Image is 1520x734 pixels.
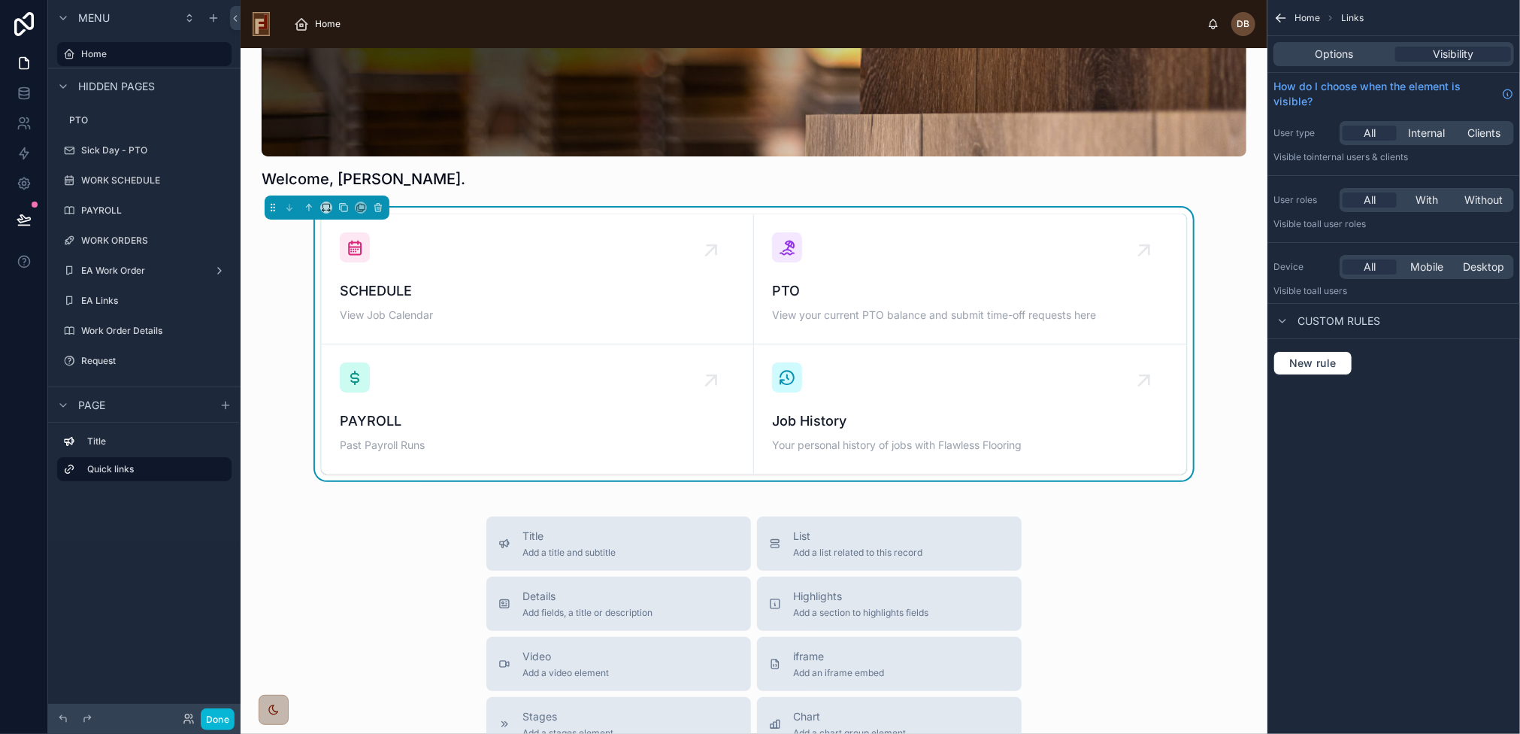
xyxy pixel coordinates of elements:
span: View Job Calendar [340,308,735,323]
label: WORK SCHEDULE [81,174,229,187]
label: Work Order Details [81,325,229,337]
span: Without [1465,193,1503,208]
span: PAYROLL [340,411,735,432]
button: Done [201,708,235,730]
span: Mobile [1410,259,1443,274]
label: Request [81,355,229,367]
span: All [1364,126,1376,141]
a: SCHEDULEView Job Calendar [322,214,754,344]
button: HighlightsAdd a section to highlights fields [757,577,1022,631]
a: PTO [57,108,232,132]
span: Home [315,18,341,30]
span: Job History [772,411,1168,432]
span: Custom rules [1297,314,1380,329]
span: All [1364,193,1376,208]
span: Add a video element [522,667,609,679]
span: Add an iframe embed [793,667,884,679]
button: ListAdd a list related to this record [757,517,1022,571]
a: Work Order Details [57,319,232,343]
a: Job HistoryYour personal history of jobs with Flawless Flooring [754,344,1186,474]
span: Visibility [1433,47,1473,62]
a: Home [57,42,232,66]
a: PTOView your current PTO balance and submit time-off requests here [754,214,1186,344]
span: Desktop [1464,259,1505,274]
span: Add a list related to this record [793,547,922,559]
span: Options [1316,47,1354,62]
button: TitleAdd a title and subtitle [486,517,751,571]
img: App logo [253,12,270,36]
label: Home [81,48,223,60]
span: Home [1294,12,1320,24]
div: scrollable content [48,423,241,496]
span: Links [1341,12,1364,24]
span: Page [78,398,105,413]
span: All user roles [1312,218,1366,229]
label: EA Links [81,295,229,307]
span: Clients [1467,126,1500,141]
span: Details [522,589,653,604]
label: User roles [1273,194,1334,206]
span: All [1364,259,1376,274]
button: VideoAdd a video element [486,637,751,691]
a: How do I choose when the element is visible? [1273,79,1514,109]
a: EA Work Order [57,259,232,283]
span: With [1416,193,1438,208]
label: Quick links [87,463,220,475]
span: PTO [772,281,1168,302]
span: DB [1237,18,1250,30]
label: EA Work Order [81,265,207,277]
a: PAYROLLPast Payroll Runs [322,344,754,474]
span: Past Payroll Runs [340,438,735,453]
span: iframe [793,649,884,664]
span: Hidden pages [78,79,155,94]
p: Visible to [1273,218,1514,230]
span: Your personal history of jobs with Flawless Flooring [772,438,1168,453]
label: WORK ORDERS [81,235,229,247]
label: Device [1273,261,1334,273]
span: Add a title and subtitle [522,547,616,559]
span: Internal users & clients [1312,151,1408,162]
span: Stages [522,709,613,724]
span: View your current PTO balance and submit time-off requests here [772,308,1168,323]
span: Highlights [793,589,928,604]
span: How do I choose when the element is visible? [1273,79,1496,109]
div: scrollable content [282,8,1207,41]
button: DetailsAdd fields, a title or description [486,577,751,631]
label: PAYROLL [81,205,229,217]
span: all users [1312,285,1347,296]
span: Video [522,649,609,664]
p: Visible to [1273,151,1514,163]
button: New rule [1273,351,1352,375]
a: WORK SCHEDULE [57,168,232,193]
span: Internal [1409,126,1446,141]
span: Add fields, a title or description [522,607,653,619]
label: User type [1273,127,1334,139]
span: SCHEDULE [340,281,735,302]
label: Title [87,435,226,447]
span: Chart [793,709,906,724]
a: EA Links [57,289,232,313]
a: Sick Day - PTO [57,138,232,162]
a: Home [289,11,351,38]
a: Request [57,349,232,373]
span: Title [522,529,616,544]
p: Visible to [1273,285,1514,297]
a: WORK ORDERS [57,229,232,253]
span: New rule [1283,356,1343,370]
label: Sick Day - PTO [81,144,229,156]
a: PAYROLL [57,199,232,223]
span: Menu [78,11,110,26]
span: Add a section to highlights fields [793,607,928,619]
span: List [793,529,922,544]
button: iframeAdd an iframe embed [757,637,1022,691]
label: PTO [69,114,229,126]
